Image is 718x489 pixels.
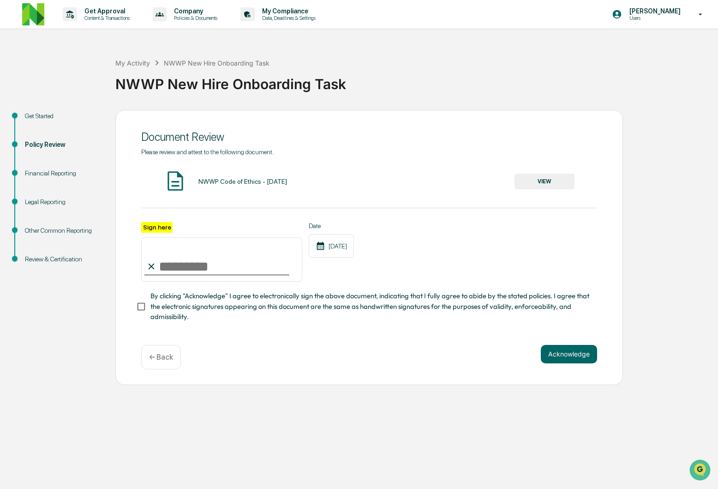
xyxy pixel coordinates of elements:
a: 🗄️Attestations [63,113,118,129]
div: Financial Reporting [25,169,101,178]
div: Get Started [25,111,101,121]
div: Document Review [141,130,597,144]
img: 1746055101610-c473b297-6a78-478c-a979-82029cc54cd1 [9,71,26,87]
button: VIEW [515,174,574,189]
span: Please review and attest to the following document. [141,148,274,156]
p: Company [167,7,222,15]
p: How can we help? [9,19,168,34]
div: 🖐️ [9,117,17,125]
div: Legal Reporting [25,197,101,207]
div: 🔎 [9,135,17,142]
div: Policy Review [25,140,101,150]
div: NWWP Code of Ethics - [DATE] [198,178,287,185]
p: Content & Transactions [77,15,134,21]
div: Start new chat [31,71,151,80]
span: Pylon [92,157,112,163]
div: Review & Certification [25,254,101,264]
span: Data Lookup [18,134,58,143]
button: Start new chat [157,73,168,85]
a: 🔎Data Lookup [6,130,62,147]
div: [DATE] [309,234,354,258]
p: Get Approval [77,7,134,15]
span: By clicking "Acknowledge" I agree to electronically sign the above document, indicating that I fu... [150,291,590,322]
p: Data, Deadlines & Settings [255,15,320,21]
div: 🗄️ [67,117,74,125]
p: ← Back [149,353,173,362]
div: Other Common Reporting [25,226,101,235]
div: NWWP New Hire Onboarding Task [115,68,713,92]
img: logo [22,3,44,25]
img: Document Icon [164,169,187,193]
div: NWWP New Hire Onboarding Task [164,59,269,67]
label: Date [309,222,354,229]
span: Preclearance [18,116,60,126]
p: Policies & Documents [167,15,222,21]
p: My Compliance [255,7,320,15]
label: Sign here [141,222,173,233]
a: 🖐️Preclearance [6,113,63,129]
div: My Activity [115,59,150,67]
div: We're available if you need us! [31,80,117,87]
button: Acknowledge [541,345,597,363]
p: Users [622,15,685,21]
iframe: Open customer support [688,459,713,483]
p: [PERSON_NAME] [622,7,685,15]
a: Powered byPylon [65,156,112,163]
span: Attestations [76,116,114,126]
